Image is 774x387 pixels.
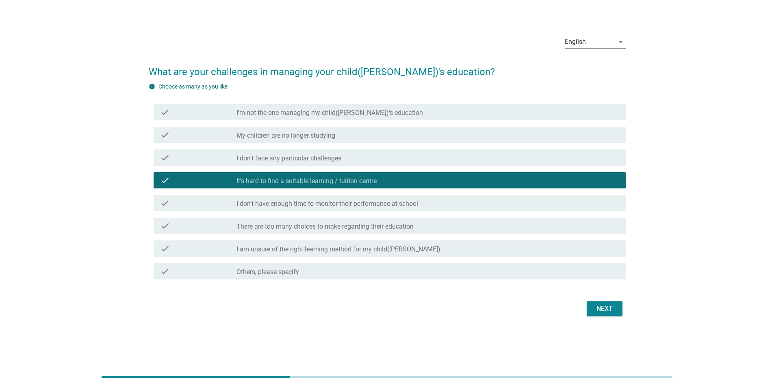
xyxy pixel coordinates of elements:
i: arrow_drop_down [616,37,626,47]
label: There are too many choices to make regarding their education [236,223,414,231]
button: Next [587,301,622,316]
i: check [160,266,170,276]
i: check [160,244,170,253]
h2: What are your challenges in managing your child([PERSON_NAME])'s education? [149,56,626,79]
label: It's hard to find a suitable learning / tuition centre [236,177,377,185]
i: check [160,107,170,117]
label: I don't face any particular challenges [236,154,341,162]
i: check [160,153,170,162]
label: Choose as many as you like [158,83,228,90]
div: Next [593,304,616,313]
i: check [160,221,170,231]
label: I am unsure of the right learning method for my child([PERSON_NAME]) [236,245,440,253]
label: Others, please specify [236,268,299,276]
i: info [149,83,155,90]
i: check [160,130,170,140]
i: check [160,175,170,185]
label: My children are no longer studying [236,132,335,140]
label: I'm not the one managing my child([PERSON_NAME])'s education [236,109,423,117]
label: I don't have enough time to monitor their performance at school [236,200,418,208]
div: English [565,38,586,45]
i: check [160,198,170,208]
